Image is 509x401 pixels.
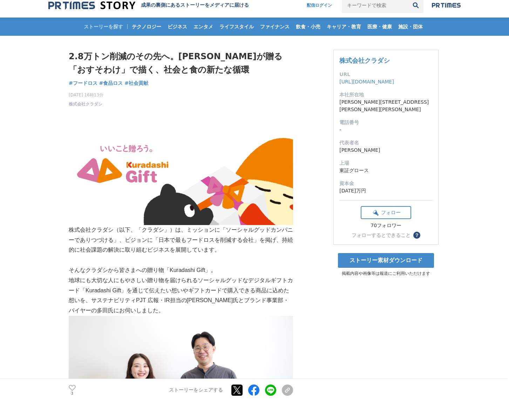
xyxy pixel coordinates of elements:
img: prtimes [432,2,461,8]
a: ビジネス [165,18,190,36]
h1: 2.8万トン削減のその先へ。[PERSON_NAME]が贈る「おすそわけ」で描く、社会と食の新たな循環 [69,50,293,77]
button: ？ [413,232,420,239]
dt: 本社所在地 [339,91,433,98]
a: 株式会社クラダシ [69,101,102,107]
h2: 成果の裏側にあるストーリーをメディアに届ける [141,2,249,8]
dd: [PERSON_NAME][STREET_ADDRESS][PERSON_NAME][PERSON_NAME] [339,98,433,113]
a: 施設・団体 [395,18,426,36]
img: 成果の裏側にあるストーリーをメディアに届ける [48,1,135,10]
a: ファイナンス [257,18,292,36]
a: [URL][DOMAIN_NAME] [339,79,394,84]
dt: 資本金 [339,180,433,187]
a: 成果の裏側にあるストーリーをメディアに届ける 成果の裏側にあるストーリーをメディアに届ける [48,1,249,10]
a: 飲食・小売 [293,18,323,36]
dt: 電話番号 [339,119,433,126]
span: ライフスタイル [217,23,257,30]
button: フォロー [361,206,411,219]
a: #社会貢献 [124,80,148,87]
p: ストーリーをシェアする [169,387,223,393]
a: #フードロス [69,80,97,87]
span: 施設・団体 [395,23,426,30]
p: 株式会社クラダシ（以下、「クラダシ」）は、ミッションに「ソーシャルグッドカンパニーでありつづける」、ビジョンに「日本で最もフードロスを削減する会社」を掲げ、持続的に社会課題の解決に取り組むビジネ... [69,225,293,255]
a: ライフスタイル [217,18,257,36]
a: テクノロジー [129,18,164,36]
span: [DATE] 16時13分 [69,92,103,98]
a: 株式会社クラダシ [339,57,390,64]
span: #フードロス [69,80,97,86]
div: 70フォロワー [361,223,411,229]
p: 3 [69,392,76,395]
a: 医療・健康 [365,18,395,36]
img: thumbnail_ed168440-676f-11f0-b15e-6b3dcb662844.png [69,113,293,225]
a: キャリア・教育 [324,18,364,36]
span: エンタメ [191,23,216,30]
span: 飲食・小売 [293,23,323,30]
p: そんなクラダシから皆さまへの贈り物「Kuradashi Gift」。 [69,265,293,276]
p: 掲載内容や画像等は報道にご利用いただけます [333,271,439,277]
span: ビジネス [165,23,190,30]
dd: 東証グロース [339,167,433,174]
dt: 上場 [339,159,433,167]
span: ？ [414,233,419,238]
span: キャリア・教育 [324,23,364,30]
dd: [PERSON_NAME] [339,147,433,154]
span: ファイナンス [257,23,292,30]
a: ストーリー素材ダウンロード [338,253,434,268]
span: テクノロジー [129,23,164,30]
div: フォローするとできること [352,233,410,238]
dd: [DATE]万円 [339,187,433,195]
dt: URL [339,71,433,78]
dt: 代表者名 [339,139,433,147]
span: #食品ロス [99,80,123,86]
span: #社会貢献 [124,80,148,86]
p: 地球にも大切な人にもやさしい贈り物を届けられるソーシャルグッドなデジタルギフトカード「Kuradashi Gift」を通じて伝えたい想いやギフトカードで購入できる商品に込めた想いを、サステナビリ... [69,276,293,316]
a: エンタメ [191,18,216,36]
dd: - [339,126,433,134]
a: #食品ロス [99,80,123,87]
span: 医療・健康 [365,23,395,30]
